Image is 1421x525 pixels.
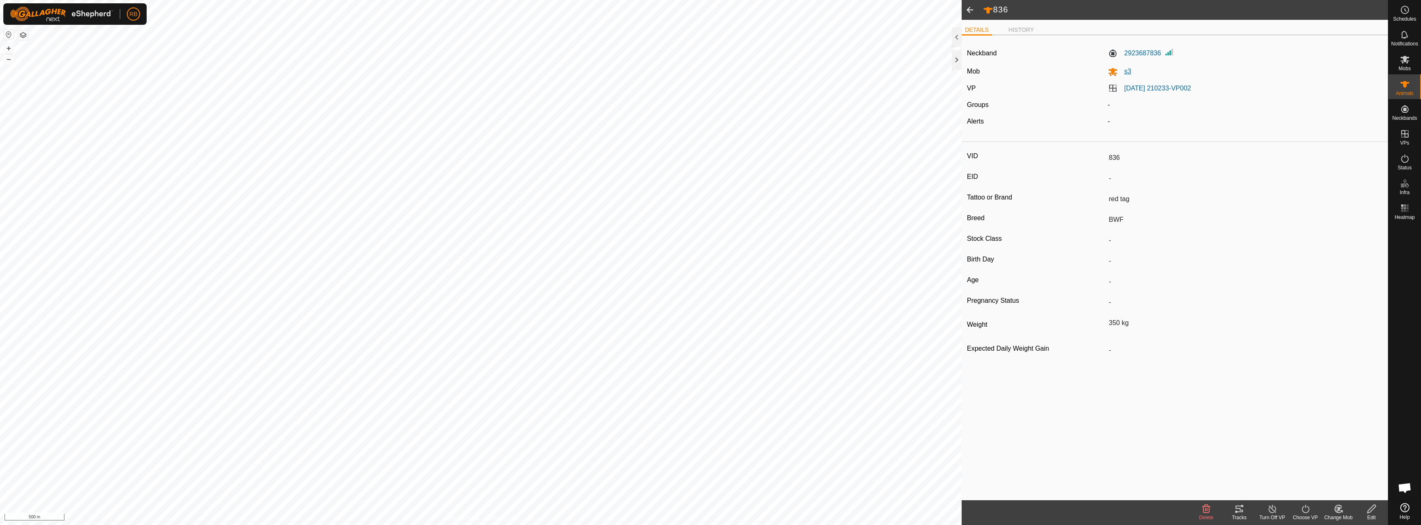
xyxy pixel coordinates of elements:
a: Privacy Policy [448,514,479,522]
span: Infra [1400,190,1409,195]
a: [DATE] 210233-VP002 [1124,85,1191,92]
span: Notifications [1391,41,1418,46]
label: Expected Daily Weight Gain [967,343,1105,354]
span: Animals [1396,91,1414,96]
div: - [1105,100,1386,110]
span: Help [1400,515,1410,520]
img: Signal strength [1164,47,1174,57]
button: + [4,43,14,53]
label: VP [967,85,976,92]
label: Groups [967,101,989,108]
span: Neckbands [1392,116,1417,121]
span: Heatmap [1395,215,1415,220]
label: Weight [967,316,1105,333]
div: Change Mob [1322,514,1355,521]
a: Contact Us [489,514,513,522]
div: Tracks [1223,514,1256,521]
span: Status [1397,165,1411,170]
span: RB [129,10,137,19]
li: HISTORY [1005,26,1037,34]
div: Choose VP [1289,514,1322,521]
button: Map Layers [18,30,28,40]
label: VID [967,151,1105,162]
h2: 836 [983,5,1388,15]
div: - [1105,116,1386,126]
div: Turn Off VP [1256,514,1289,521]
label: Pregnancy Status [967,295,1105,306]
label: EID [967,171,1105,182]
button: – [4,54,14,64]
img: Gallagher Logo [10,7,113,21]
label: Tattoo or Brand [967,192,1105,203]
span: VPs [1400,140,1409,145]
div: Edit [1355,514,1388,521]
label: Age [967,275,1105,285]
label: Birth Day [967,254,1105,265]
a: Help [1388,500,1421,523]
label: 2923687836 [1108,48,1161,58]
label: Neckband [967,48,997,58]
span: Delete [1199,515,1214,520]
label: Breed [967,213,1105,223]
span: Mobs [1399,66,1411,71]
button: Reset Map [4,30,14,40]
label: Alerts [967,118,984,125]
div: Open chat [1392,475,1417,500]
span: Schedules [1393,17,1416,21]
label: Stock Class [967,233,1105,244]
span: s3 [1118,68,1131,75]
label: Mob [967,68,980,75]
li: DETAILS [962,26,992,36]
